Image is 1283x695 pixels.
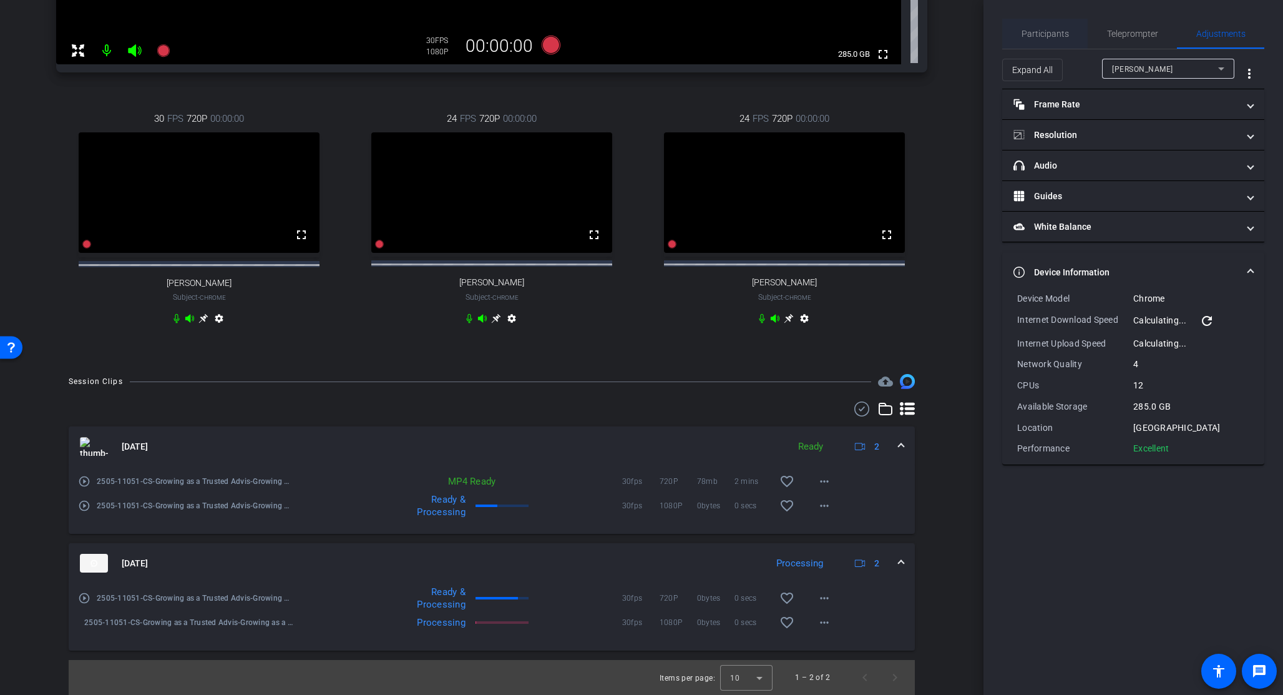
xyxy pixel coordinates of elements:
span: Subject [173,292,226,303]
div: thumb-nail[DATE]Processing2 [69,583,915,651]
span: Destinations for your clips [878,374,893,389]
mat-icon: accessibility [1211,664,1226,679]
span: [PERSON_NAME] [167,278,232,288]
span: Adjustments [1196,29,1246,38]
span: [PERSON_NAME] [459,277,524,288]
div: [GEOGRAPHIC_DATA] [1133,421,1249,434]
mat-icon: more_horiz [817,615,832,630]
div: 285.0 GB [1133,400,1249,413]
span: - [198,293,200,302]
span: [DATE] [122,440,148,453]
span: 2505-11051-CS-Growing as a Trusted Advis-Growing as a Trusted Advisor-[PERSON_NAME]-2025-09-30-11... [97,592,293,604]
span: 0 secs [734,592,772,604]
span: 78mb [697,475,734,488]
span: Subject [466,292,519,303]
span: 0bytes [697,500,734,512]
div: 1 – 2 of 2 [795,671,830,684]
mat-icon: play_circle_outline [78,592,90,604]
mat-icon: fullscreen [294,227,309,242]
span: 0 secs [734,500,772,512]
mat-expansion-panel-header: thumb-nail[DATE]Ready2 [69,426,915,466]
div: Device Model [1017,292,1133,305]
mat-panel-title: Audio [1013,159,1238,172]
mat-icon: play_circle_outline [78,500,90,512]
mat-icon: fullscreen [879,227,894,242]
span: [DATE] [122,557,148,570]
span: 30fps [622,592,660,604]
span: Subject [758,292,811,303]
span: 2505-11051-CS-Growing as a Trusted Advis-Growing as a Trusted Advisor-[PERSON_NAME]-2025-09-30-11... [97,475,293,488]
span: Chrome [785,294,811,301]
span: Teleprompter [1107,29,1158,38]
div: Processing [770,556,829,571]
span: 2 [874,557,879,570]
mat-icon: favorite_border [779,474,794,489]
span: FPS [167,112,183,126]
div: Processing [375,616,471,629]
span: 720P [660,592,697,604]
button: Previous page [850,663,880,693]
div: 4 [1133,358,1249,370]
div: Performance [1017,442,1133,455]
div: CPUs [1017,379,1133,392]
div: Calculating... [1133,313,1249,328]
span: Chrome [200,294,226,301]
span: 720P [660,475,697,488]
span: [PERSON_NAME] [752,277,817,288]
div: 00:00:00 [457,36,541,57]
div: Device Information [1002,292,1264,465]
span: FPS [435,36,448,45]
div: Ready & Processing [375,586,471,611]
span: 2 mins [734,475,772,488]
button: Expand All [1002,59,1063,81]
mat-expansion-panel-header: Resolution [1002,120,1264,150]
div: 1080P [426,47,457,57]
span: 1080P [660,500,697,512]
span: 30fps [622,616,660,629]
span: 720P [479,112,500,126]
mat-panel-title: Resolution [1013,129,1238,142]
mat-icon: more_vert [1242,66,1257,81]
button: More Options for Adjustments Panel [1234,59,1264,89]
div: 12 [1133,379,1249,392]
img: thumb-nail [80,437,108,456]
span: 00:00:00 [503,112,537,126]
span: - [490,293,492,302]
mat-expansion-panel-header: Guides [1002,181,1264,211]
mat-icon: settings [504,313,519,328]
span: 24 [447,112,457,126]
span: Chrome [492,294,519,301]
mat-icon: favorite_border [779,615,794,630]
div: Items per page: [660,672,715,684]
span: FPS [753,112,769,126]
span: 285.0 GB [834,47,874,62]
div: Location [1017,421,1133,434]
span: 30fps [622,475,660,488]
div: Ready & Processing [375,493,471,518]
mat-icon: cloud_upload [878,374,893,389]
span: 24 [739,112,749,126]
button: Next page [880,663,910,693]
img: Session clips [900,374,915,389]
div: Ready [792,440,829,454]
div: 30 [426,36,457,46]
mat-icon: fullscreen [587,227,602,242]
mat-icon: more_horiz [817,591,832,606]
span: 0 secs [734,616,772,629]
mat-expansion-panel-header: Audio [1002,150,1264,180]
div: Chrome [1133,292,1249,305]
mat-icon: message [1252,664,1267,679]
span: 2505-11051-CS-Growing as a Trusted Advis-Growing as a Trusted Advisor-[PERSON_NAME]-2025-09-30-11... [97,500,293,512]
div: Calculating... [1133,337,1249,350]
mat-icon: settings [797,313,812,328]
mat-panel-title: Device Information [1013,266,1238,279]
mat-expansion-panel-header: Frame Rate [1002,89,1264,119]
span: 30fps [622,500,660,512]
div: Internet Upload Speed [1017,337,1133,350]
mat-icon: play_circle_outline [78,475,90,488]
div: Available Storage [1017,400,1133,413]
mat-expansion-panel-header: thumb-nail[DATE]Processing2 [69,543,915,583]
div: Network Quality [1017,358,1133,370]
mat-panel-title: Guides [1013,190,1238,203]
span: [PERSON_NAME] [1112,65,1173,74]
